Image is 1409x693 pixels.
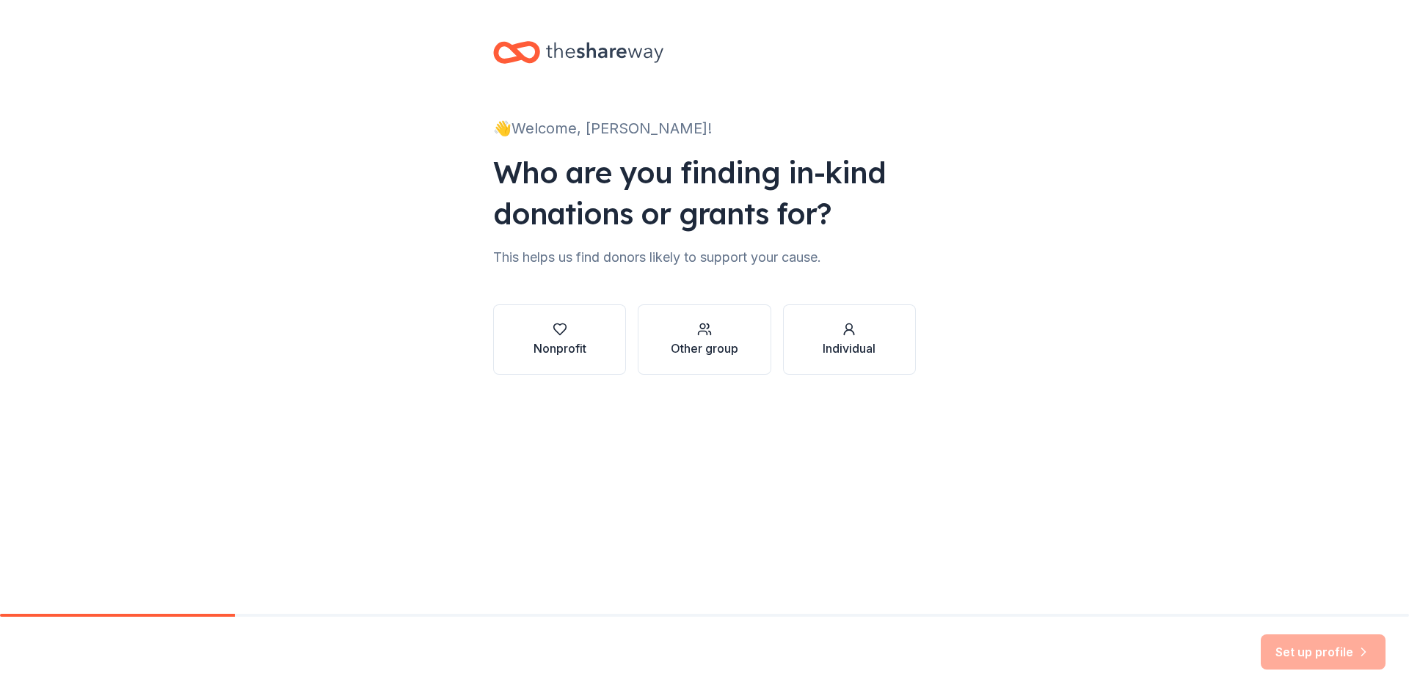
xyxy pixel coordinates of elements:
[671,340,738,357] div: Other group
[638,304,771,375] button: Other group
[493,304,626,375] button: Nonprofit
[534,340,586,357] div: Nonprofit
[783,304,916,375] button: Individual
[823,340,875,357] div: Individual
[493,246,916,269] div: This helps us find donors likely to support your cause.
[493,117,916,140] div: 👋 Welcome, [PERSON_NAME]!
[493,152,916,234] div: Who are you finding in-kind donations or grants for?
